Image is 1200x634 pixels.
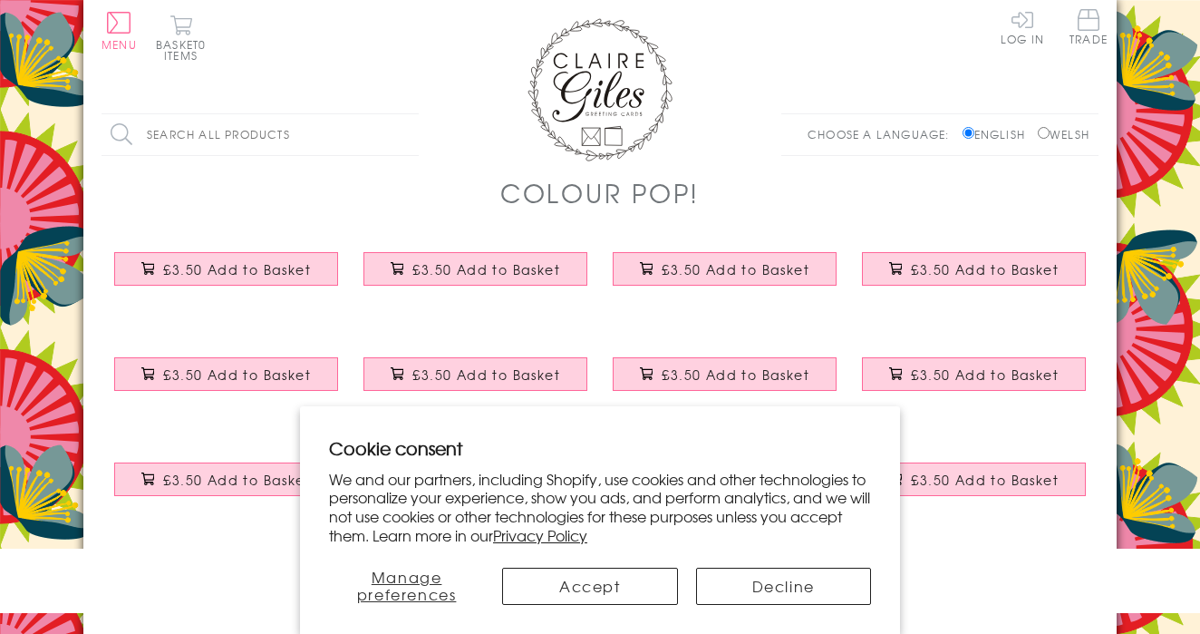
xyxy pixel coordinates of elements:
[412,366,560,384] span: £3.50 Add to Basket
[363,252,588,286] button: £3.50 Add to Basket
[600,239,849,317] a: Birthday Card, Blue Stars, Happy Birthday, text foiled in shiny gold £3.50 Add to Basket
[1038,127,1050,139] input: Welsh
[849,449,1098,527] a: Birthday Card, Flowers, Happy Birthday, text foiled in shiny gold £3.50 Add to Basket
[963,126,1034,142] label: English
[1069,9,1108,44] span: Trade
[329,568,484,605] button: Manage preferences
[329,470,871,545] p: We and our partners, including Shopify, use cookies and other technologies to personalize your ex...
[862,463,1087,496] button: £3.50 Add to Basket
[102,449,351,527] a: Birthday Card, Dark Pink Stars, Happy Birthday, text foiled in shiny gold £3.50 Add to Basket
[493,524,587,546] a: Privacy Policy
[102,12,137,50] button: Menu
[102,344,351,422] a: Birthday Card, Colour Diamonds, Happy Birthday, text foiled in shiny gold £3.50 Add to Basket
[114,463,339,496] button: £3.50 Add to Basket
[613,357,837,391] button: £3.50 Add to Basket
[164,36,206,63] span: 0 items
[163,471,311,489] span: £3.50 Add to Basket
[808,126,959,142] p: Choose a language:
[114,252,339,286] button: £3.50 Add to Basket
[351,344,600,422] a: Birthday Card, Paper Planes, Happy Birthday, text foiled in shiny gold £3.50 Add to Basket
[102,239,351,317] a: Birthday Card, Colour Bolt, Happy Birthday, text foiled in shiny gold £3.50 Add to Basket
[527,18,673,161] img: Claire Giles Greetings Cards
[911,366,1059,384] span: £3.50 Add to Basket
[163,260,311,278] span: £3.50 Add to Basket
[401,114,419,155] input: Search
[500,174,700,211] h1: Colour POP!
[412,260,560,278] span: £3.50 Add to Basket
[351,239,600,317] a: Birthday Card, Leaves, Happy Birthday, text foiled in shiny gold £3.50 Add to Basket
[1001,9,1044,44] a: Log In
[613,252,837,286] button: £3.50 Add to Basket
[662,366,809,384] span: £3.50 Add to Basket
[502,568,677,605] button: Accept
[156,15,206,61] button: Basket0 items
[102,36,137,53] span: Menu
[862,252,1087,286] button: £3.50 Add to Basket
[862,357,1087,391] button: £3.50 Add to Basket
[911,260,1059,278] span: £3.50 Add to Basket
[1038,126,1089,142] label: Welsh
[911,471,1059,489] span: £3.50 Add to Basket
[357,566,457,605] span: Manage preferences
[363,357,588,391] button: £3.50 Add to Basket
[329,435,871,461] h2: Cookie consent
[662,260,809,278] span: £3.50 Add to Basket
[102,114,419,155] input: Search all products
[963,127,974,139] input: English
[600,344,849,422] a: Birthday Card, Dots, Happy Birthday, text foiled in shiny gold £3.50 Add to Basket
[849,239,1098,317] a: Birthday Card, Pink Stars, Happy Birthday, text foiled in shiny gold £3.50 Add to Basket
[163,366,311,384] span: £3.50 Add to Basket
[114,357,339,391] button: £3.50 Add to Basket
[849,344,1098,422] a: Birthday Card, Colour Stars, Happy Birthday, text foiled in shiny gold £3.50 Add to Basket
[1069,9,1108,48] a: Trade
[696,568,871,605] button: Decline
